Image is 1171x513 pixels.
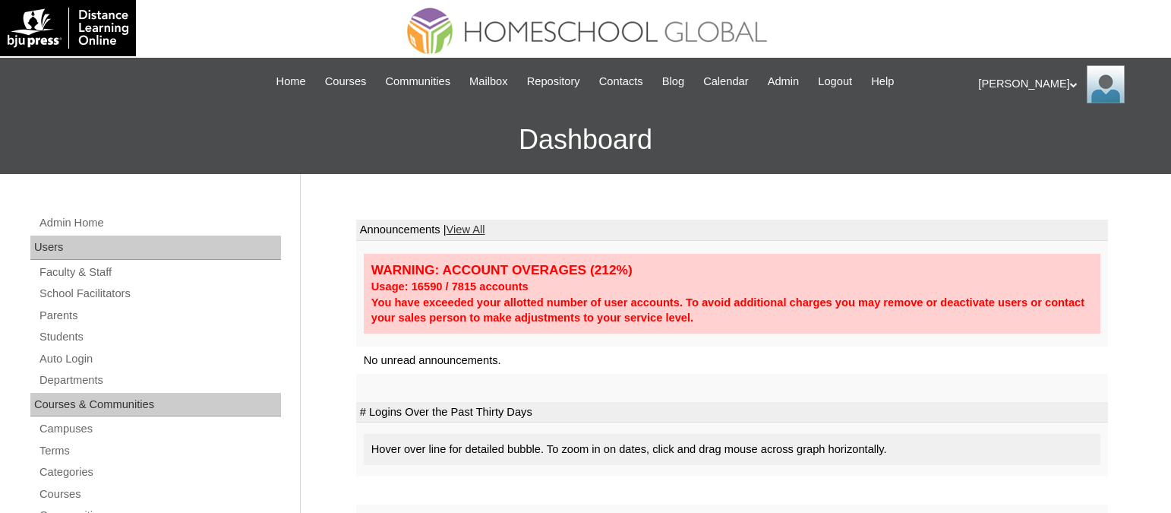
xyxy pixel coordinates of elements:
div: WARNING: ACCOUNT OVERAGES (212%) [371,261,1093,279]
a: Calendar [696,73,756,90]
span: Admin [768,73,800,90]
div: You have exceeded your allotted number of user accounts. To avoid additional charges you may remo... [371,295,1093,326]
a: Contacts [592,73,651,90]
span: Contacts [599,73,643,90]
a: Admin Home [38,214,281,233]
span: Help [871,73,894,90]
td: # Logins Over the Past Thirty Days [356,402,1108,423]
a: Courses [38,485,281,504]
strong: Usage: 16590 / 7815 accounts [371,280,529,293]
a: Terms [38,442,281,461]
span: Logout [818,73,852,90]
a: Repository [519,73,588,90]
a: Logout [810,73,860,90]
span: Blog [662,73,684,90]
a: Departments [38,371,281,390]
img: logo-white.png [8,8,128,49]
span: Repository [527,73,580,90]
h3: Dashboard [8,106,1163,174]
a: Campuses [38,420,281,439]
td: Announcements | [356,220,1108,241]
a: Mailbox [462,73,516,90]
div: Users [30,236,281,260]
span: Communities [385,73,450,90]
span: Mailbox [469,73,508,90]
a: Help [863,73,901,90]
a: Parents [38,306,281,325]
a: Auto Login [38,350,281,369]
a: Faculty & Staff [38,263,281,282]
td: No unread announcements. [356,347,1108,375]
a: Admin [760,73,807,90]
a: Home [269,73,314,90]
span: Home [276,73,306,90]
a: Students [38,328,281,347]
div: Courses & Communities [30,393,281,417]
div: Hover over line for detailed bubble. To zoom in on dates, click and drag mouse across graph horiz... [364,434,1100,465]
span: Courses [325,73,367,90]
a: School Facilitators [38,284,281,303]
div: [PERSON_NAME] [978,65,1156,103]
img: Leslie Samaniego [1087,65,1125,103]
a: Categories [38,463,281,482]
a: View All [447,223,485,236]
a: Courses [317,73,374,90]
span: Calendar [703,73,748,90]
a: Blog [655,73,692,90]
a: Communities [377,73,458,90]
